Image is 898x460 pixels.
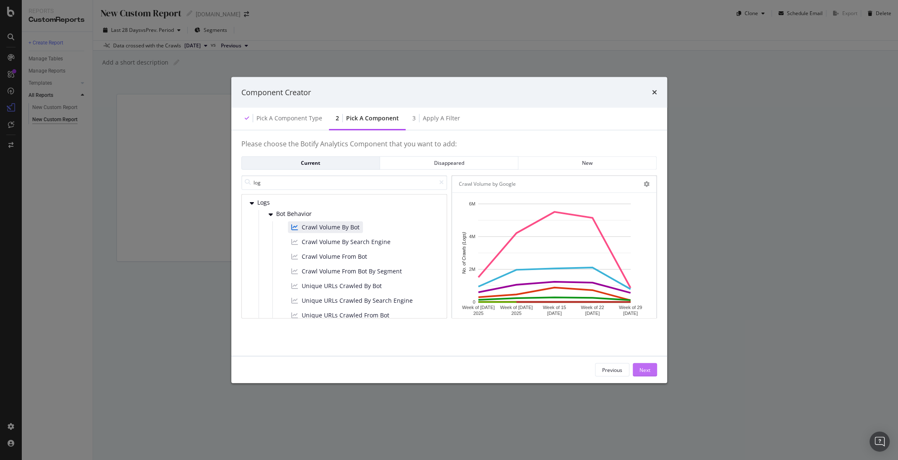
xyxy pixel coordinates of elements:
text: 0 [473,299,475,304]
span: Logs [257,199,295,206]
div: Next [639,366,650,373]
span: Crawl Volume From Bot By Segment [302,267,402,275]
button: Next [633,363,657,377]
div: Crawl Volume by Google [459,180,516,188]
text: Week of [DATE] [462,305,494,310]
button: Previous [595,363,629,377]
text: 2025 [511,311,521,316]
text: [DATE] [623,311,638,316]
text: 2025 [473,311,483,316]
div: Current [248,159,373,166]
button: New [518,156,657,169]
span: Unique URLs Crawled By Search Engine [302,296,413,304]
span: Crawl Volume By Bot [302,223,360,231]
text: Week of 29 [619,305,642,310]
div: Open Intercom Messenger [870,431,890,452]
div: modal [231,77,667,383]
div: 2 [336,114,339,122]
span: Crawl Volume From Bot [302,252,367,260]
text: 2M [469,267,475,272]
div: Apply a Filter [423,114,460,122]
text: 6M [469,201,475,206]
span: Unique URLs Crawled From Bot [302,311,389,319]
text: 4M [469,234,475,239]
div: Previous [602,366,622,373]
div: New [525,159,650,166]
div: Component Creator [241,87,311,98]
text: Week of 22 [581,305,604,310]
div: times [652,87,657,98]
text: No. of Crawls (Logs) [461,231,466,274]
text: [DATE] [547,311,562,316]
div: Pick a Component [346,114,399,122]
button: Disappeared [380,156,518,169]
div: Pick a Component type [256,114,322,122]
span: Bot Behavior [276,211,313,218]
text: [DATE] [585,311,600,316]
text: Week of 15 [543,305,566,310]
span: Crawl Volume By Search Engine [302,237,391,246]
div: Disappeared [387,159,511,166]
input: Name of the Botify Component [241,175,447,190]
span: Unique URLs Crawled By Bot [302,281,382,290]
div: 3 [412,114,416,122]
svg: A chart. [459,199,650,322]
h4: Please choose the Botify Analytics Component that you want to add: [241,140,657,156]
button: Current [241,156,380,169]
text: Week of [DATE] [500,305,533,310]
